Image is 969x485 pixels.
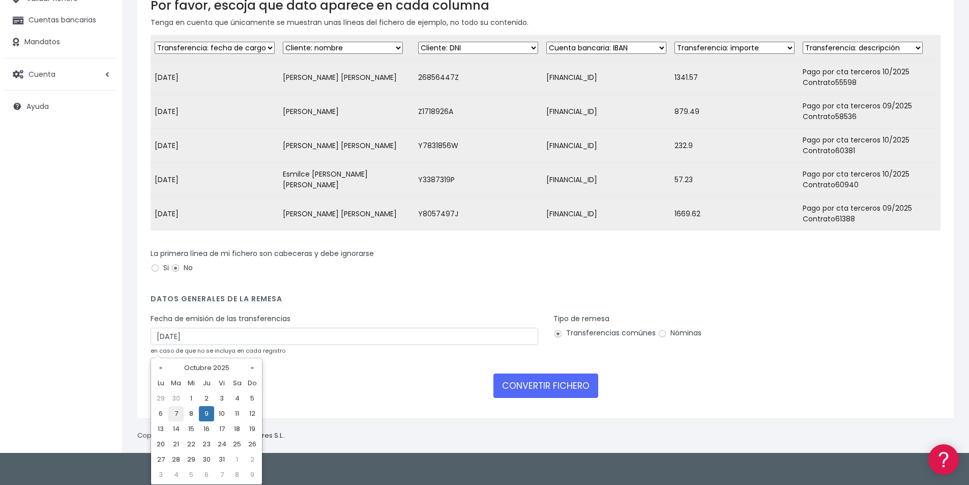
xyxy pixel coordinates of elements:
[153,452,168,467] td: 27
[168,376,184,391] th: Ma
[553,313,609,324] label: Tipo de remesa
[199,467,214,482] td: 6
[670,61,799,95] td: 1341.57
[799,129,941,163] td: Pago por cta terceros 10/2025 Contrato60381
[151,347,285,355] small: en caso de que no se incluya en cada registro
[229,452,245,467] td: 1
[229,467,245,482] td: 8
[414,61,542,95] td: 26856447Z
[414,95,542,129] td: Z1718926A
[229,406,245,421] td: 11
[168,360,245,376] th: Octubre 2025
[199,406,214,421] td: 9
[151,163,279,197] td: [DATE]
[153,467,168,482] td: 3
[153,406,168,421] td: 6
[5,96,117,117] a: Ayuda
[151,248,374,259] label: La primera línea de mi fichero son cabeceras y debe ignorarse
[279,163,414,197] td: Esmilce [PERSON_NAME] [PERSON_NAME]
[168,452,184,467] td: 28
[184,437,199,452] td: 22
[199,376,214,391] th: Ju
[214,421,229,437] td: 17
[151,17,941,28] p: Tenga en cuenta que únicamente se muestran unas líneas del fichero de ejemplo, no todo su contenido.
[214,391,229,406] td: 3
[229,391,245,406] td: 4
[670,163,799,197] td: 57.23
[214,376,229,391] th: Vi
[229,421,245,437] td: 18
[229,376,245,391] th: Sa
[151,95,279,129] td: [DATE]
[153,376,168,391] th: Lu
[199,437,214,452] td: 23
[542,129,670,163] td: [FINANCIAL_ID]
[542,163,670,197] td: [FINANCIAL_ID]
[542,61,670,95] td: [FINANCIAL_ID]
[26,101,49,111] span: Ayuda
[137,431,285,441] p: Copyright © 2025 .
[542,95,670,129] td: [FINANCIAL_ID]
[214,467,229,482] td: 7
[168,391,184,406] td: 30
[414,129,542,163] td: Y7831856W
[151,197,279,231] td: [DATE]
[799,95,941,129] td: Pago por cta terceros 09/2025 Contrato58536
[670,95,799,129] td: 879.49
[199,452,214,467] td: 30
[670,129,799,163] td: 232.9
[214,406,229,421] td: 10
[184,452,199,467] td: 29
[799,61,941,95] td: Pago por cta terceros 10/2025 Contrato55598
[493,374,598,398] button: CONVERTIR FICHERO
[28,69,55,79] span: Cuenta
[229,437,245,452] td: 25
[184,467,199,482] td: 5
[542,197,670,231] td: [FINANCIAL_ID]
[153,360,168,376] th: «
[414,197,542,231] td: Y8057497J
[245,376,260,391] th: Do
[245,406,260,421] td: 12
[153,421,168,437] td: 13
[245,452,260,467] td: 2
[5,10,117,31] a: Cuentas bancarias
[279,197,414,231] td: [PERSON_NAME] [PERSON_NAME]
[171,263,193,273] label: No
[245,360,260,376] th: »
[5,64,117,85] a: Cuenta
[214,452,229,467] td: 31
[153,391,168,406] td: 29
[151,61,279,95] td: [DATE]
[799,163,941,197] td: Pago por cta terceros 10/2025 Contrato60940
[168,421,184,437] td: 14
[670,197,799,231] td: 1669.62
[168,437,184,452] td: 21
[553,328,656,338] label: Transferencias comúnes
[5,32,117,53] a: Mandatos
[151,263,169,273] label: Si
[245,437,260,452] td: 26
[414,163,542,197] td: Y3387319P
[245,467,260,482] td: 9
[168,406,184,421] td: 7
[184,421,199,437] td: 15
[214,437,229,452] td: 24
[153,437,168,452] td: 20
[245,391,260,406] td: 5
[151,295,941,308] h4: Datos generales de la remesa
[279,95,414,129] td: [PERSON_NAME]
[184,406,199,421] td: 8
[279,129,414,163] td: [PERSON_NAME] [PERSON_NAME]
[199,391,214,406] td: 2
[245,421,260,437] td: 19
[184,376,199,391] th: Mi
[168,467,184,482] td: 4
[279,61,414,95] td: [PERSON_NAME] [PERSON_NAME]
[151,129,279,163] td: [DATE]
[199,421,214,437] td: 16
[658,328,701,338] label: Nóminas
[184,391,199,406] td: 1
[151,313,290,324] label: Fecha de emisión de las transferencias
[799,197,941,231] td: Pago por cta terceros 09/2025 Contrato61388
